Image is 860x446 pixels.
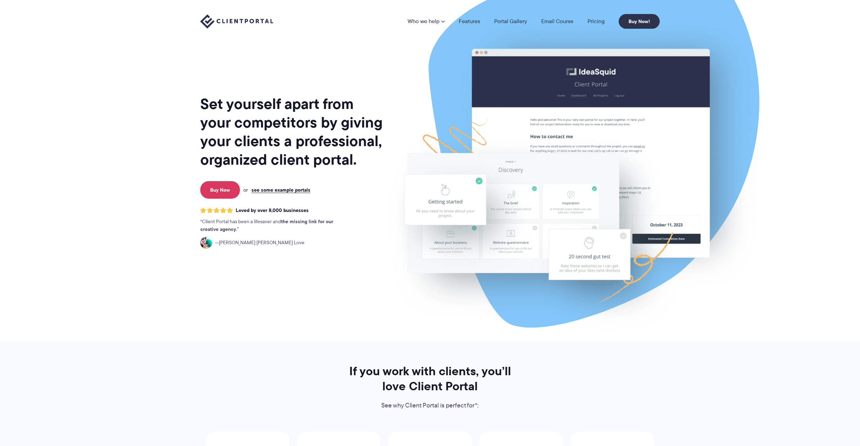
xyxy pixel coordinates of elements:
a: Features [459,19,480,24]
a: Pricing [587,19,605,24]
h2: If you work with clients, you’ll love Client Portal [340,364,520,394]
h1: Set yourself apart from your competitors by giving your clients a professional, organized client ... [200,95,384,169]
a: Email Course [541,19,573,24]
span: [PERSON_NAME] [PERSON_NAME] Love [215,239,304,247]
a: Portal Gallery [494,19,527,24]
span: or [243,187,248,193]
span: Loved by over 8,000 businesses [236,207,309,213]
p: See why Client Portal is perfect for*: [340,400,520,411]
a: see some example portals [251,187,310,193]
a: Buy Now! [619,14,660,29]
strong: the missing link for our creative agency [200,218,333,233]
p: Client Portal has been a lifesaver and . [200,218,348,233]
a: Buy Now [200,181,240,199]
a: Who we help [408,19,445,24]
